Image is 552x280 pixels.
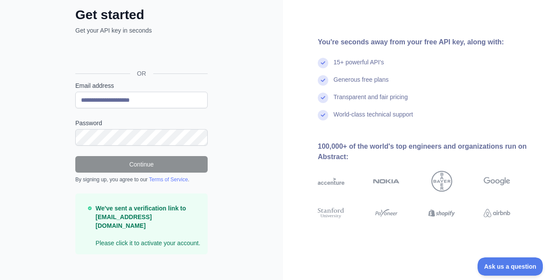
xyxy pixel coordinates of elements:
label: Password [75,119,208,127]
img: check mark [318,58,328,68]
img: stanford university [318,207,344,220]
img: google [484,171,510,192]
strong: We've sent a verification link to [EMAIL_ADDRESS][DOMAIN_NAME] [96,205,186,229]
p: Get your API key in seconds [75,26,208,35]
div: By signing up, you agree to our . [75,176,208,183]
div: World-class technical support [333,110,413,127]
img: check mark [318,93,328,103]
p: Please click it to activate your account. [96,204,201,247]
img: shopify [428,207,455,220]
button: Continue [75,156,208,173]
img: nokia [373,171,400,192]
div: 100,000+ of the world's top engineers and organizations run on Abstract: [318,141,538,162]
img: payoneer [373,207,400,220]
a: Terms of Service [149,177,188,183]
img: bayer [431,171,452,192]
label: Email address [75,81,208,90]
iframe: Toggle Customer Support [478,257,543,276]
img: airbnb [484,207,510,220]
span: OR [130,69,153,78]
iframe: Sign in with Google Button [71,44,210,63]
div: Generous free plans [333,75,389,93]
h2: Get started [75,7,208,23]
img: check mark [318,110,328,120]
div: 15+ powerful API's [333,58,384,75]
img: check mark [318,75,328,86]
img: accenture [318,171,344,192]
div: You're seconds away from your free API key, along with: [318,37,538,47]
div: Transparent and fair pricing [333,93,408,110]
